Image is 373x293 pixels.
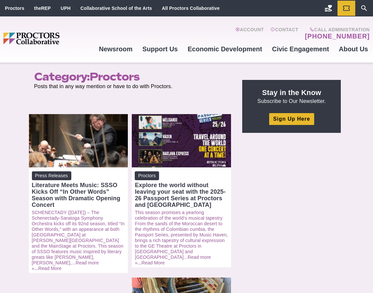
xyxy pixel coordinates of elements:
[3,33,94,45] img: Proctors logo
[135,210,228,266] p: ...
[32,260,99,271] a: Read more »
[135,171,159,180] span: Proctors
[5,6,24,11] a: Proctors
[142,260,165,265] a: Read More
[34,83,227,90] p: Posts that in any way mention or have to do with Proctors.
[262,88,321,97] strong: Stay in the Know
[305,32,370,40] a: [PHONE_NUMBER]
[32,171,71,180] span: Press Releases
[235,27,264,40] a: Account
[250,88,333,105] p: Subscribe to Our Newsletter.
[34,70,227,83] h1: Category:
[32,210,125,271] p: ...
[334,40,373,58] a: About Us
[183,40,267,58] a: Economic Development
[32,171,125,208] a: Press Releases Literature Meets Music: SSSO Kicks Off “In Other Words” Season with Dramatic Openi...
[61,6,71,11] a: UPH
[303,27,370,32] span: Call Administration
[135,171,228,208] a: Proctors Explore the world without leaving your seat with the 2025-26 Passport Series at Proctors...
[94,40,137,58] a: Newsroom
[90,70,139,83] span: Proctors
[355,1,373,16] a: Search
[137,40,183,58] a: Support Us
[34,6,51,11] a: theREP
[32,182,125,208] div: Literature Meets Music: SSSO Kicks Off “In Other Words” Season with Dramatic Opening Concert
[38,266,62,271] a: Read More
[267,40,334,58] a: Civic Engagement
[269,113,314,125] a: Sign Up Here
[135,255,211,265] a: Read more »
[135,182,228,208] div: Explore the world without leaving your seat with the 2025-26 Passport Series at Proctors and [GEO...
[135,210,228,260] a: This season promises a yearlong celebration of the world’s musical tapestry From the sands of the...
[270,27,298,40] a: Contact
[81,6,152,11] a: Collaborative School of the Arts
[162,6,220,11] a: All Proctors Collaborative
[32,210,125,265] a: SCHENECTADY ([DATE]) – The Schenectady-Saratoga Symphony Orchestra kicks off its 92nd season, tit...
